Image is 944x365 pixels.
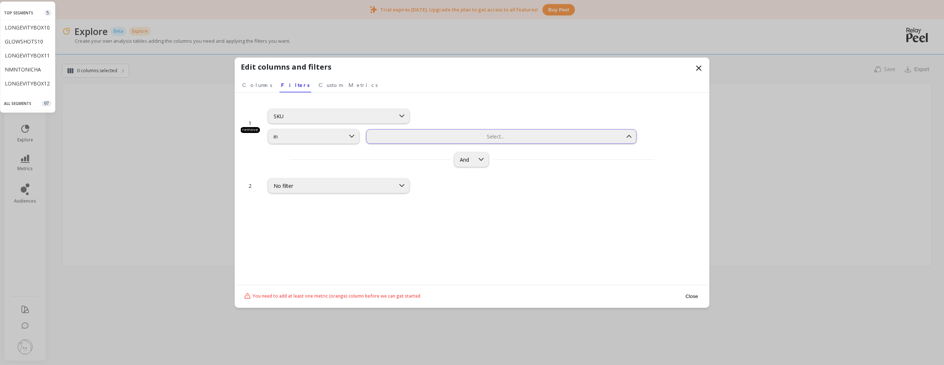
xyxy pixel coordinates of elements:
[274,133,340,140] div: in
[5,38,51,45] div: GLOWSHOTS10
[249,182,251,190] span: 2
[4,10,33,16] span: Top Segments
[319,81,378,89] span: Custom Metrics
[242,81,272,89] span: Columns
[44,10,51,16] span: 5
[4,101,31,106] span: All Segments
[460,156,469,163] div: And
[241,76,703,92] nav: Tabs
[5,66,51,73] div: NMNTONICHA
[274,182,390,189] div: No filter
[240,127,260,133] div: remove
[5,52,51,59] div: LONGEVITYBOX11
[5,80,51,87] div: LONGEVITYBOX12
[249,119,251,127] span: 1
[241,62,332,73] h1: Edit columns and filters
[274,113,390,120] div: SKU
[253,293,420,299] span: You need to add at least one metric (orange) column before we can get started
[683,288,700,305] button: Close
[42,101,51,106] span: 97
[281,81,310,89] span: Filters
[5,24,51,31] div: LONGEVITYBOX10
